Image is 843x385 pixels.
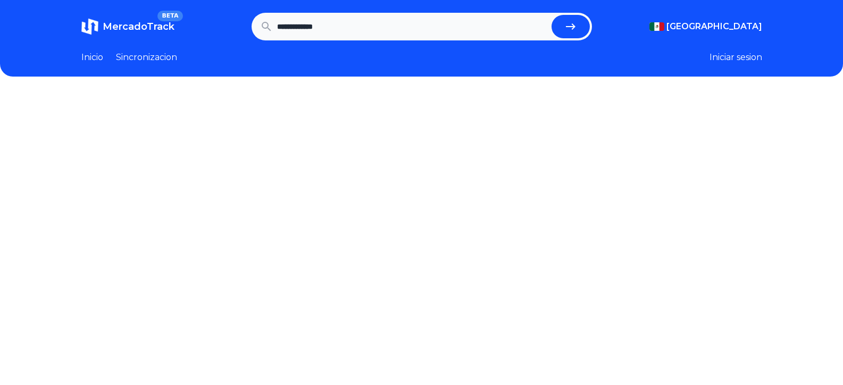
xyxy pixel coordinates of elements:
[81,51,103,64] a: Inicio
[103,21,174,32] span: MercadoTrack
[81,18,174,35] a: MercadoTrackBETA
[116,51,177,64] a: Sincronizacion
[157,11,182,21] span: BETA
[666,20,762,33] span: [GEOGRAPHIC_DATA]
[649,22,664,31] img: Mexico
[649,20,762,33] button: [GEOGRAPHIC_DATA]
[81,18,98,35] img: MercadoTrack
[710,51,762,64] button: Iniciar sesion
